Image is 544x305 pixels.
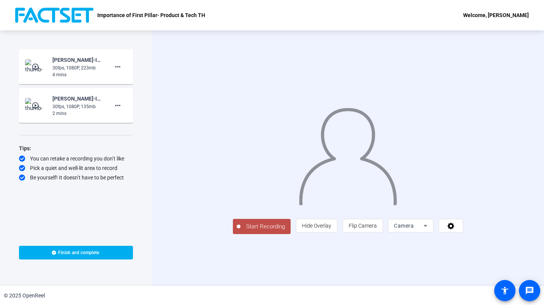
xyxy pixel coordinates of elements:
[113,101,122,110] mat-icon: more_horiz
[52,110,103,117] div: 2 mins
[32,102,41,109] mat-icon: play_circle_outline
[19,246,133,259] button: Finish and complete
[113,62,122,71] mat-icon: more_horiz
[52,103,103,110] div: 30fps, 1080P, 135mb
[19,155,133,162] div: You can retake a recording you don’t like
[500,286,509,295] mat-icon: accessibility
[32,63,41,71] mat-icon: play_circle_outline
[240,222,291,231] span: Start Recording
[25,59,47,74] img: thumb-nail
[52,94,103,103] div: [PERSON_NAME]-Importance of First Pillar- Product - Te-Importance of First Pillar- Product - Tech...
[52,55,103,64] div: [PERSON_NAME]-Importance of First Pillar- Product - Te-Importance of First Pillar- Product - Tech...
[25,98,47,113] img: thumb-nail
[15,8,93,23] img: OpenReel logo
[298,102,398,205] img: overlay
[463,11,529,20] div: Welcome, [PERSON_NAME]
[52,64,103,71] div: 30fps, 1080P, 223mb
[349,223,377,229] span: Flip Camera
[233,219,291,234] button: Start Recording
[296,219,337,233] button: Hide Overlay
[19,144,133,153] div: Tips:
[343,219,383,233] button: Flip Camera
[19,164,133,172] div: Pick a quiet and well-lit area to record
[58,250,99,256] span: Finish and complete
[97,11,205,20] p: Importance of First Pillar- Product & Tech TH
[394,223,414,229] span: Camera
[19,174,133,181] div: Be yourself! It doesn’t have to be perfect
[525,286,534,295] mat-icon: message
[52,71,103,78] div: 4 mins
[4,292,45,300] div: © 2025 OpenReel
[302,223,331,229] span: Hide Overlay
